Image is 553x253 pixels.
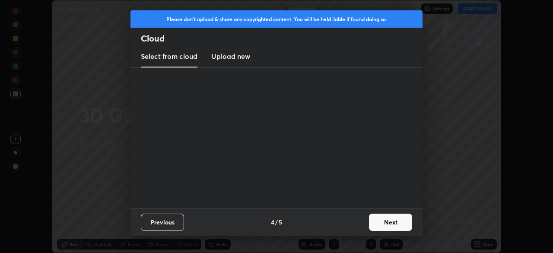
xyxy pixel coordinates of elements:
h3: Upload new [211,51,250,61]
h4: 5 [279,218,282,227]
h4: / [275,218,278,227]
h3: Select from cloud [141,51,197,61]
button: Next [369,214,412,231]
h2: Cloud [141,33,423,44]
div: Please don't upload & share any copyrighted content. You will be held liable if found doing so. [130,10,423,28]
button: Previous [141,214,184,231]
h4: 4 [271,218,274,227]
